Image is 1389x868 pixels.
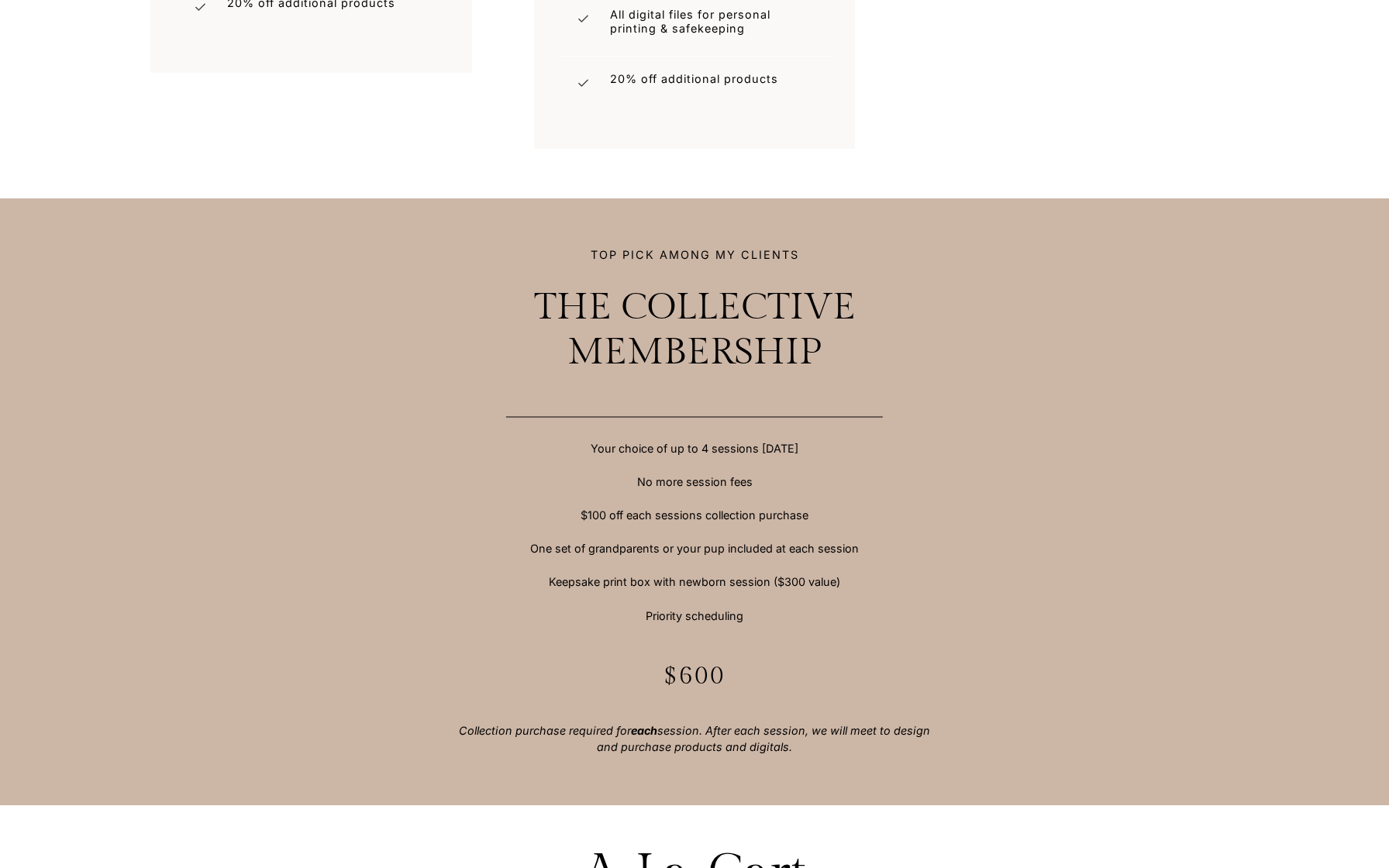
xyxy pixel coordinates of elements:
[610,8,817,43] h5: All digital files for personal printing & safekeeping
[459,248,930,280] h5: Top Pick Among My Clients
[631,724,657,737] strong: each
[610,72,817,93] h5: 20% off additional products
[459,661,930,709] h2: $600
[459,724,930,754] em: Collection purchase required for session. After each session, we will meet to design and purchase...
[459,440,930,625] p: Your choice of up to 4 sessions [DATE] No more session fees $100 off each sessions collection pur...
[459,285,930,374] h2: the collective membership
